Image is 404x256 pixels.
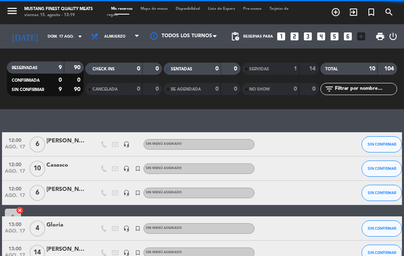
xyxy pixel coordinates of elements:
[249,67,269,71] span: SERVIDAS
[294,86,297,92] strong: 0
[123,225,130,232] i: headset_mic
[5,193,25,202] span: ago. 17
[135,225,141,232] i: turned_in_not
[146,142,182,146] span: Sin menú asignado
[368,250,396,255] span: SIN CONFIRMAR
[123,250,130,256] i: headset_mic
[137,7,172,11] span: Mapa de mesas
[324,84,334,94] i: filter_list
[368,190,396,195] span: SIN CONFIRMAR
[12,78,40,83] span: CONFIRMADA
[59,65,62,70] strong: 9
[29,185,45,201] span: 6
[46,220,87,230] div: Gloria
[172,7,204,11] span: Disponibilidad
[234,66,239,72] strong: 0
[123,141,130,148] i: headset_mic
[123,190,130,196] i: headset_mic
[5,228,25,238] span: ago. 17
[146,251,182,254] span: Sin menú asignado
[6,5,18,17] i: menu
[312,86,317,92] strong: 0
[309,66,317,72] strong: 14
[334,85,397,93] input: Filtrar por nombre...
[137,66,140,72] strong: 0
[171,87,201,91] span: RE AGENDADA
[294,66,297,72] strong: 1
[368,142,396,146] span: SIN CONFIRMAR
[146,191,182,194] span: Sin menú asignado
[329,31,340,42] i: looks_5
[384,66,396,72] strong: 104
[135,190,141,196] i: turned_in_not
[46,136,87,146] div: [PERSON_NAME]
[59,77,62,83] strong: 0
[16,206,24,214] i: cancel
[5,243,25,253] span: 13:00
[362,185,402,201] button: SIN CONFIRMAR
[156,86,160,92] strong: 0
[349,7,358,17] i: exit_to_app
[29,161,45,177] span: 10
[375,32,385,41] span: print
[362,136,402,152] button: SIN CONFIRMAR
[276,31,286,42] i: looks_one
[24,6,93,12] div: Mustang Finest Quality Meats
[156,66,160,72] strong: 0
[243,34,273,39] span: Reservas para
[137,86,140,92] strong: 0
[74,87,82,92] strong: 90
[388,24,398,49] div: LOG OUT
[135,250,141,256] i: turned_in_not
[146,226,182,230] span: Sin menú asignado
[5,184,25,193] span: 12:00
[24,12,93,18] div: viernes 15. agosto - 13:19
[5,159,25,169] span: 12:00
[5,144,25,154] span: ago. 17
[29,220,45,237] span: 4
[93,67,115,71] span: CHECK INS
[59,87,62,92] strong: 9
[366,7,376,17] i: turned_in_not
[123,165,130,172] i: headset_mic
[77,77,82,83] strong: 0
[12,66,38,70] span: RESERVADAS
[368,166,396,171] span: SIN CONFIRMAR
[107,7,137,11] span: Mis reservas
[5,219,25,228] span: 13:00
[289,31,300,42] i: looks_two
[362,161,402,177] button: SIN CONFIRMAR
[316,31,326,42] i: looks_4
[362,220,402,237] button: SIN CONFIRMAR
[215,86,219,92] strong: 0
[303,31,313,42] i: looks_3
[171,67,192,71] span: SENTADAS
[146,167,182,170] span: Sin menú asignado
[6,28,44,44] i: [DATE]
[356,31,366,42] i: add_box
[215,66,219,72] strong: 0
[388,32,398,41] i: power_settings_new
[74,65,82,70] strong: 90
[331,7,341,17] i: add_circle_outline
[249,87,270,91] span: NO SHOW
[204,7,239,11] span: Lista de Espera
[343,31,353,42] i: looks_6
[46,161,87,170] div: Casasco
[5,135,25,144] span: 12:00
[12,88,44,92] span: SIN CONFIRMAR
[29,136,45,152] span: 6
[230,32,240,41] span: pending_actions
[6,5,18,19] button: menu
[46,245,87,254] div: [PERSON_NAME]
[135,165,141,172] i: turned_in_not
[325,67,338,71] span: TOTAL
[75,32,85,41] i: arrow_drop_down
[46,185,87,194] div: [PERSON_NAME]
[368,226,396,231] span: SIN CONFIRMAR
[384,7,394,17] i: search
[104,34,125,39] span: Almuerzo
[5,169,25,178] span: ago. 17
[369,66,375,72] strong: 10
[93,87,118,91] span: CANCELADA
